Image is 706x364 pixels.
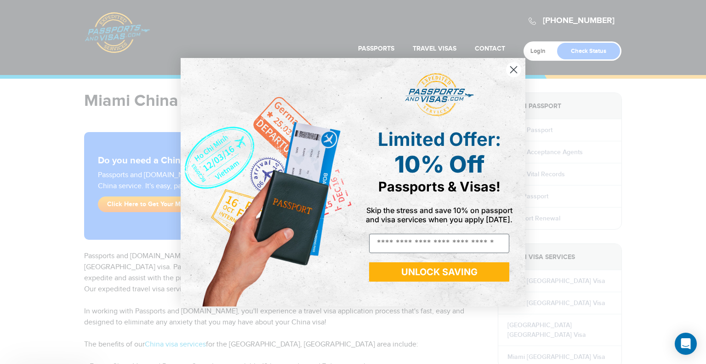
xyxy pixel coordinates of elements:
[181,58,353,306] img: de9cda0d-0715-46ca-9a25-073762a91ba7.png
[405,73,474,116] img: passports and visas
[369,262,509,282] button: UNLOCK SAVING
[378,179,501,195] span: Passports & Visas!
[378,128,501,150] span: Limited Offer:
[675,333,697,355] div: Open Intercom Messenger
[394,150,484,178] span: 10% Off
[506,62,522,78] button: Close dialog
[366,206,512,224] span: Skip the stress and save 10% on passport and visa services when you apply [DATE].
